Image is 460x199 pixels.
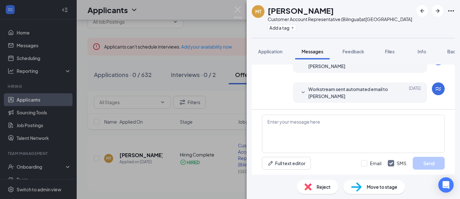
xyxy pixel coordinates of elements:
[267,160,274,166] svg: Pen
[447,7,455,15] svg: Ellipses
[438,177,454,193] div: Open Intercom Messenger
[268,5,334,16] h1: [PERSON_NAME]
[432,5,443,17] button: ArrowRight
[317,183,331,190] span: Reject
[291,26,295,30] svg: Plus
[409,86,421,100] span: [DATE]
[418,49,426,54] span: Info
[417,5,428,17] button: ArrowLeftNew
[299,89,307,96] svg: SmallChevronDown
[413,157,445,170] button: Send
[342,49,364,54] span: Feedback
[262,157,311,170] button: Full text editorPen
[258,49,282,54] span: Application
[434,85,442,93] svg: WorkstreamLogo
[255,8,261,15] div: MT
[268,24,296,31] button: PlusAdd a tag
[302,49,323,54] span: Messages
[367,183,397,190] span: Move to stage
[308,86,392,100] span: Workstream sent automated email to [PERSON_NAME]
[268,16,412,22] div: Customer Account Representative (Bilingual) at [GEOGRAPHIC_DATA]
[385,49,395,54] span: Files
[434,7,441,15] svg: ArrowRight
[418,7,426,15] svg: ArrowLeftNew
